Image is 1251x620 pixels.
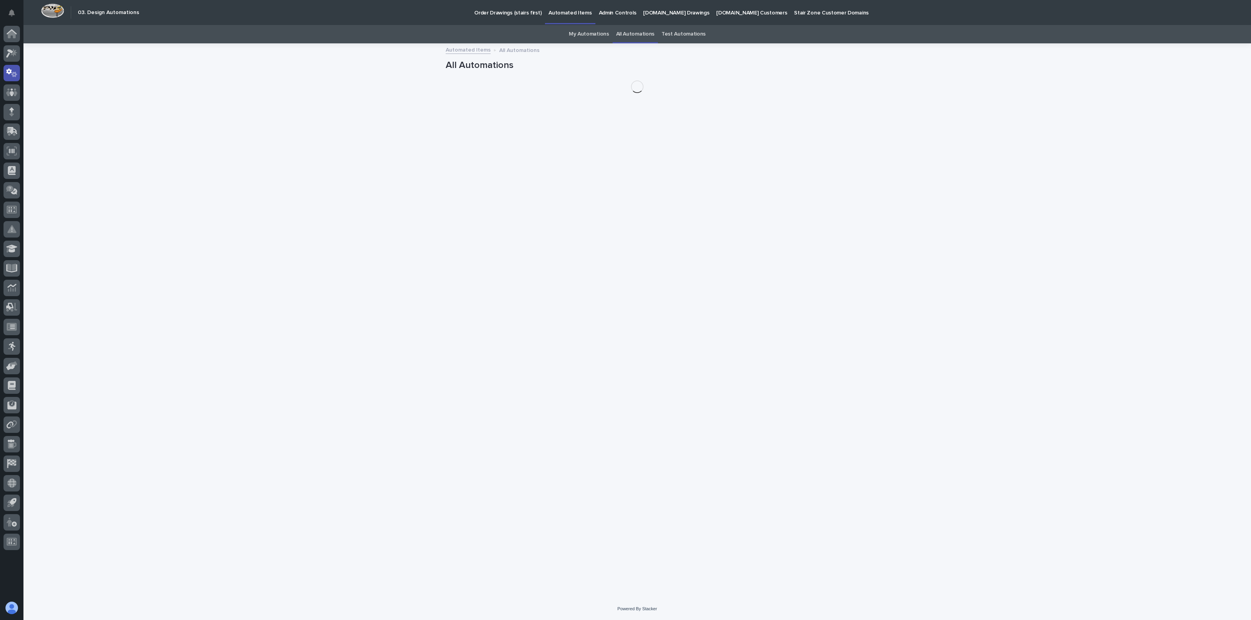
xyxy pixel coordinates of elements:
[569,25,609,43] a: My Automations
[446,45,491,54] a: Automated Items
[661,25,706,43] a: Test Automations
[4,5,20,21] button: Notifications
[446,60,829,71] h1: All Automations
[499,45,539,54] p: All Automations
[78,9,139,16] h2: 03. Design Automations
[4,600,20,616] button: users-avatar
[616,25,654,43] a: All Automations
[10,9,20,22] div: Notifications
[617,606,657,611] a: Powered By Stacker
[41,4,64,18] img: Workspace Logo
